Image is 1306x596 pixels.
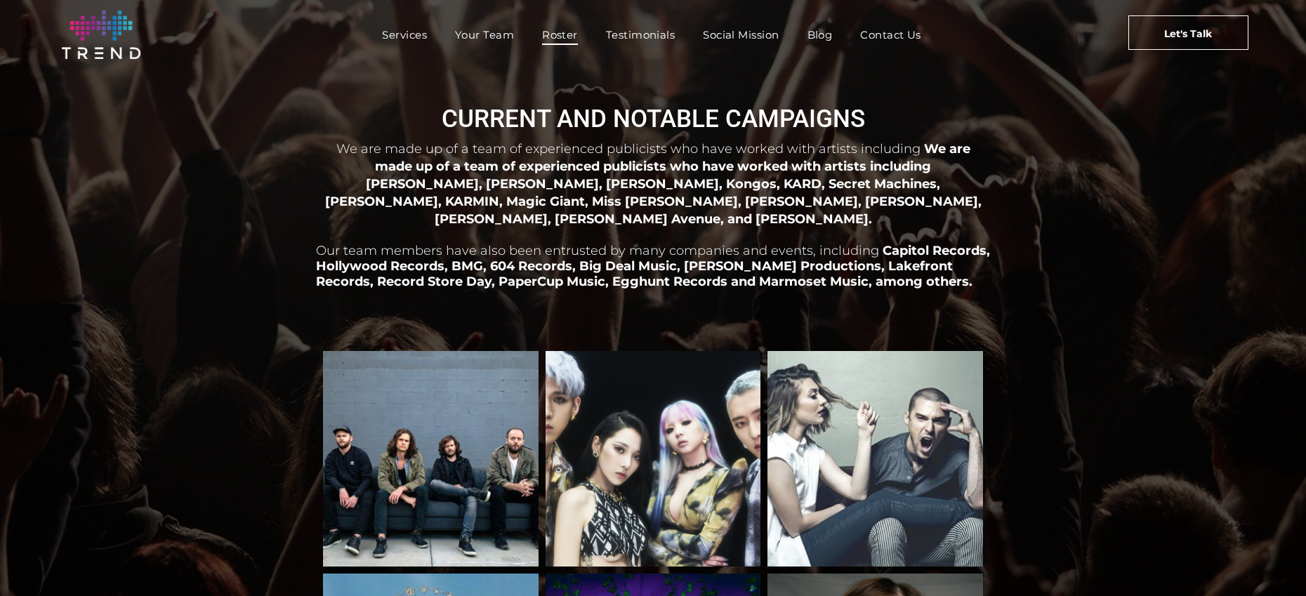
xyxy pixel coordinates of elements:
[793,25,847,45] a: Blog
[1128,15,1248,50] a: Let's Talk
[323,351,539,567] a: Kongos
[316,243,990,289] span: Capitol Records, Hollywood Records, BMG, 604 Records, Big Deal Music, [PERSON_NAME] Productions, ...
[62,11,140,59] img: logo
[316,243,879,258] span: Our team members have also been entrusted by many companies and events, including
[546,351,761,567] a: KARD
[1236,529,1306,596] iframe: Chat Widget
[336,141,921,157] span: We are made up of a team of experienced publicists who have worked with artists including
[442,105,865,133] span: CURRENT AND NOTABLE CAMPAIGNS
[689,25,793,45] a: Social Mission
[441,25,528,45] a: Your Team
[528,25,592,45] a: Roster
[767,351,983,567] a: Karmin
[325,141,982,226] span: We are made up of a team of experienced publicists who have worked with artists including [PERSON...
[592,25,689,45] a: Testimonials
[846,25,935,45] a: Contact Us
[1164,16,1212,51] span: Let's Talk
[368,25,441,45] a: Services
